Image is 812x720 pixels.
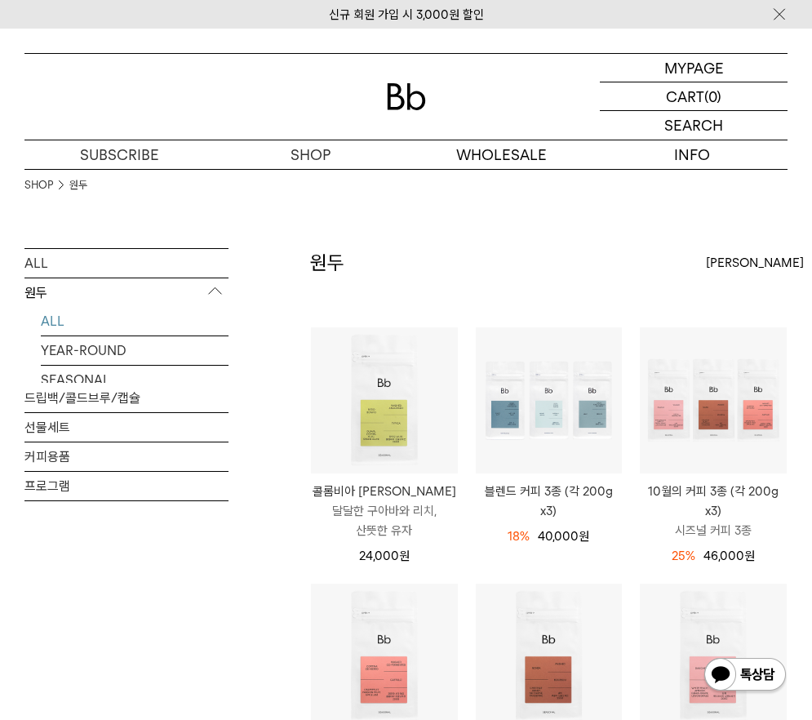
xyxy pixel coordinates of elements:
p: 원두 [24,278,229,308]
span: 24,000 [359,549,410,563]
a: 10월의 커피 3종 (각 200g x3) 시즈널 커피 3종 [640,482,787,540]
p: 달달한 구아바와 리치, 산뜻한 유자 [311,501,458,540]
img: 콜롬비아 파티오 보니토 [311,327,458,474]
p: CART [666,82,704,110]
a: SHOP [24,177,53,193]
span: 40,000 [538,529,589,544]
a: 원두 [69,177,87,193]
a: 프로그램 [24,472,229,500]
p: (0) [704,82,721,110]
a: ALL [24,249,229,278]
a: ALL [41,307,229,336]
img: 블렌드 커피 3종 (각 200g x3) [476,327,623,474]
div: 25% [672,546,695,566]
a: SHOP [215,140,406,169]
img: 카카오톡 채널 1:1 채팅 버튼 [703,656,788,696]
a: 선물세트 [24,413,229,442]
a: 콜롬비아 [PERSON_NAME] 달달한 구아바와 리치, 산뜻한 유자 [311,482,458,540]
span: [PERSON_NAME] [706,253,804,273]
p: MYPAGE [664,54,724,82]
a: YEAR-ROUND [41,336,229,365]
a: SUBSCRIBE [24,140,215,169]
a: CART (0) [600,82,788,111]
a: MYPAGE [600,54,788,82]
p: WHOLESALE [406,140,597,169]
div: 18% [508,527,530,546]
span: 원 [744,549,755,563]
span: 원 [399,549,410,563]
a: 드립백/콜드브루/캡슐 [24,384,229,412]
a: 커피용품 [24,442,229,471]
p: 시즈널 커피 3종 [640,521,787,540]
span: 46,000 [703,549,755,563]
p: 콜롬비아 [PERSON_NAME] [311,482,458,501]
h2: 원두 [310,249,344,277]
p: SEARCH [664,111,723,140]
p: INFO [597,140,788,169]
a: 블렌드 커피 3종 (각 200g x3) [476,482,623,521]
p: 10월의 커피 3종 (각 200g x3) [640,482,787,521]
img: 로고 [387,83,426,110]
a: SEASONAL [41,366,229,394]
a: 신규 회원 가입 시 3,000원 할인 [329,7,484,22]
img: 10월의 커피 3종 (각 200g x3) [640,327,787,474]
span: 원 [579,529,589,544]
